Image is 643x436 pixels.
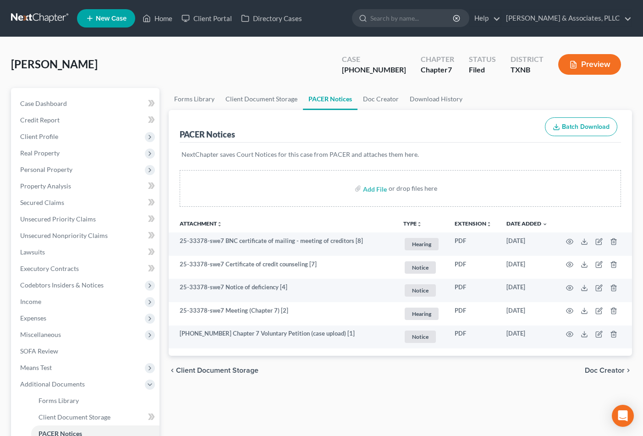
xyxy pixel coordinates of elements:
span: Executory Contracts [20,265,79,272]
span: Additional Documents [20,380,85,388]
a: Executory Contracts [13,260,159,277]
span: [PERSON_NAME] [11,57,98,71]
div: Filed [469,65,496,75]
i: chevron_right [625,367,632,374]
td: PDF [447,256,499,279]
td: 25-33378-swe7 Certificate of credit counseling [7] [169,256,396,279]
span: Income [20,298,41,305]
a: Unsecured Nonpriority Claims [13,227,159,244]
button: chevron_left Client Document Storage [169,367,258,374]
button: Doc Creator chevron_right [585,367,632,374]
button: TYPEunfold_more [403,221,422,227]
a: [PERSON_NAME] & Associates, PLLC [501,10,632,27]
span: Forms Library [38,397,79,404]
div: Chapter [421,54,454,65]
div: PACER Notices [180,129,235,140]
td: [PHONE_NUMBER] Chapter 7 Voluntary Petition (case upload) [1] [169,326,396,349]
span: 7 [448,65,452,74]
span: Case Dashboard [20,99,67,107]
a: Notice [403,283,440,298]
i: chevron_left [169,367,176,374]
span: Codebtors Insiders & Notices [20,281,104,289]
td: [DATE] [499,326,555,349]
div: [PHONE_NUMBER] [342,65,406,75]
a: Directory Cases [236,10,307,27]
td: PDF [447,279,499,302]
span: Secured Claims [20,199,64,206]
a: PACER Notices [303,88,357,110]
span: SOFA Review [20,347,58,355]
a: Notice [403,329,440,344]
span: Client Profile [20,132,58,140]
span: Unsecured Priority Claims [20,215,96,223]
span: New Case [96,15,126,22]
span: Expenses [20,314,46,322]
a: Home [138,10,177,27]
span: Unsecured Nonpriority Claims [20,232,108,239]
a: Client Portal [177,10,236,27]
span: Client Document Storage [38,413,110,421]
i: expand_more [542,221,548,227]
td: 25-33378-swe7 Meeting (Chapter 7) [2] [169,302,396,326]
td: PDF [447,326,499,349]
i: unfold_more [486,221,492,227]
span: Credit Report [20,116,60,124]
a: Hearing [403,237,440,252]
td: [DATE] [499,256,555,279]
div: Case [342,54,406,65]
a: Attachmentunfold_more [180,220,222,227]
a: SOFA Review [13,343,159,359]
a: Client Document Storage [220,88,303,110]
td: [DATE] [499,302,555,326]
a: Extensionunfold_more [455,220,492,227]
td: [DATE] [499,232,555,256]
input: Search by name... [370,10,454,27]
div: Chapter [421,65,454,75]
a: Download History [404,88,468,110]
span: Hearing [405,238,439,250]
td: [DATE] [499,279,555,302]
a: Credit Report [13,112,159,128]
span: Miscellaneous [20,331,61,338]
button: Preview [558,54,621,75]
a: Forms Library [31,392,159,409]
p: NextChapter saves Court Notices for this case from PACER and attaches them here. [181,150,619,159]
span: Lawsuits [20,248,45,256]
div: District [511,54,544,65]
a: Hearing [403,306,440,321]
span: Property Analysis [20,182,71,190]
td: PDF [447,302,499,326]
i: unfold_more [217,221,222,227]
span: Notice [405,331,436,343]
td: 25-33378-swe7 Notice of deficiency [4] [169,279,396,302]
button: Batch Download [545,117,617,137]
span: Client Document Storage [176,367,258,374]
span: Real Property [20,149,60,157]
a: Property Analysis [13,178,159,194]
td: 25-33378-swe7 BNC certificate of mailing - meeting of creditors [8] [169,232,396,256]
i: unfold_more [417,221,422,227]
span: Batch Download [562,123,610,131]
div: TXNB [511,65,544,75]
a: Date Added expand_more [506,220,548,227]
div: Open Intercom Messenger [612,405,634,427]
span: Means Test [20,364,52,371]
a: Unsecured Priority Claims [13,211,159,227]
a: Help [470,10,500,27]
div: Status [469,54,496,65]
a: Notice [403,260,440,275]
span: Notice [405,284,436,297]
span: Personal Property [20,166,72,173]
span: Doc Creator [585,367,625,374]
td: PDF [447,232,499,256]
a: Lawsuits [13,244,159,260]
a: Client Document Storage [31,409,159,425]
a: Forms Library [169,88,220,110]
a: Case Dashboard [13,95,159,112]
span: Notice [405,261,436,274]
a: Doc Creator [357,88,404,110]
div: or drop files here [389,184,437,193]
a: Secured Claims [13,194,159,211]
span: Hearing [405,308,439,320]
